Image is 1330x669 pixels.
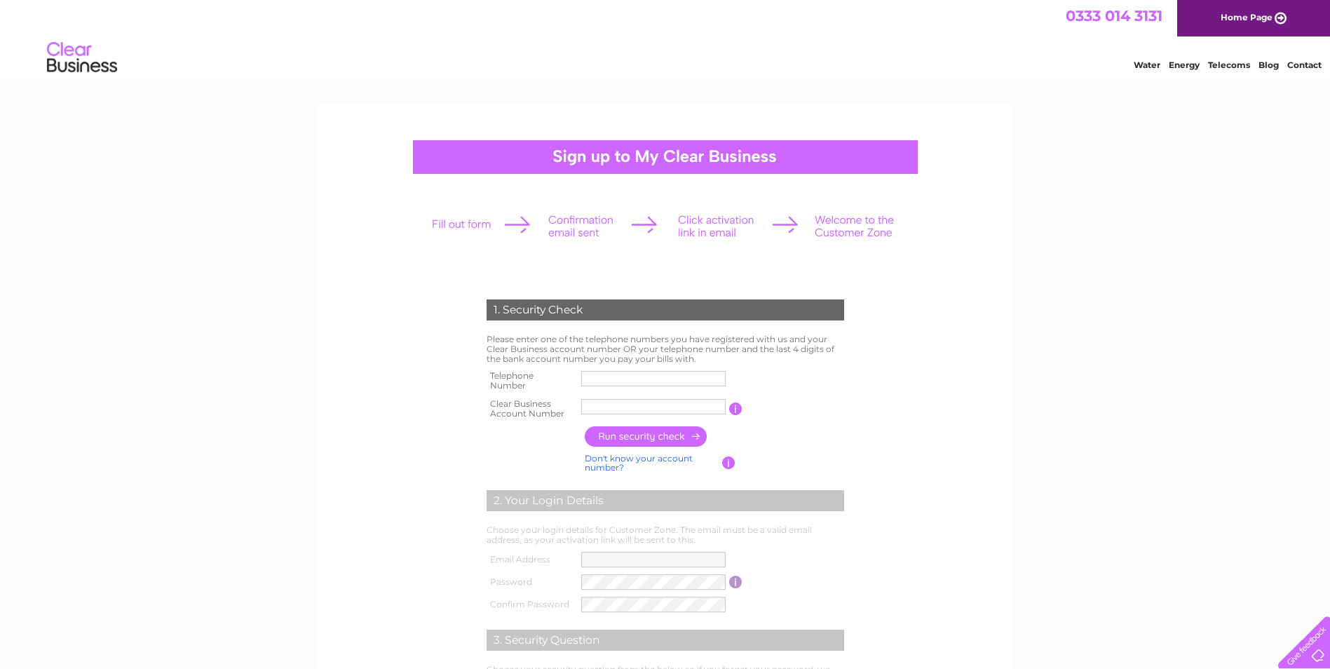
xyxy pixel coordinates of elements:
a: Don't know your account number? [585,453,693,473]
a: Energy [1169,60,1200,70]
div: 3. Security Question [487,630,844,651]
a: Blog [1258,60,1279,70]
th: Email Address [483,548,578,571]
a: Telecoms [1208,60,1250,70]
a: 0333 014 3131 [1066,7,1162,25]
div: Clear Business is a trading name of Verastar Limited (registered in [GEOGRAPHIC_DATA] No. 3667643... [334,8,997,68]
div: 2. Your Login Details [487,490,844,511]
td: Please enter one of the telephone numbers you have registered with us and your Clear Business acc... [483,331,848,367]
th: Password [483,571,578,593]
input: Information [722,457,735,469]
input: Information [729,576,742,588]
th: Confirm Password [483,593,578,616]
input: Information [729,403,742,415]
img: logo.png [46,36,118,79]
th: Telephone Number [483,367,578,395]
a: Water [1134,60,1160,70]
td: Choose your login details for Customer Zone. The email must be a valid email address, as your act... [483,522,848,548]
div: 1. Security Check [487,299,844,320]
th: Clear Business Account Number [483,395,578,423]
a: Contact [1287,60,1322,70]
